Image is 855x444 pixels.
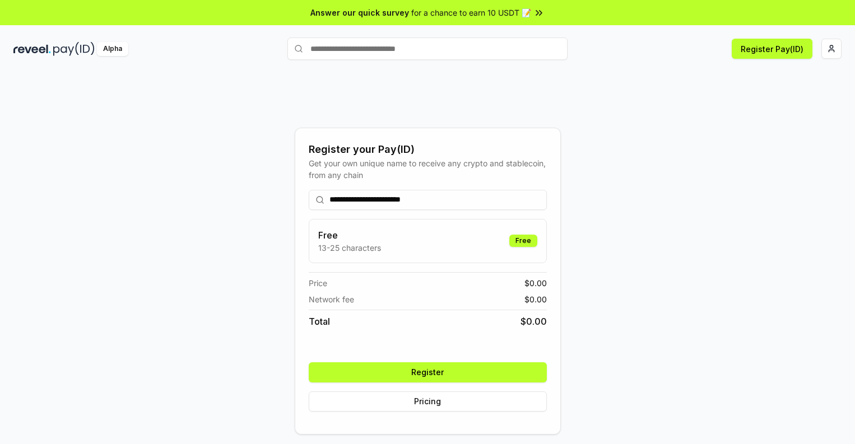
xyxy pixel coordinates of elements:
[732,39,812,59] button: Register Pay(ID)
[411,7,531,18] span: for a chance to earn 10 USDT 📝
[318,242,381,254] p: 13-25 characters
[309,315,330,328] span: Total
[309,362,547,382] button: Register
[309,293,354,305] span: Network fee
[524,293,547,305] span: $ 0.00
[309,157,547,181] div: Get your own unique name to receive any crypto and stablecoin, from any chain
[13,42,51,56] img: reveel_dark
[509,235,537,247] div: Free
[318,228,381,242] h3: Free
[53,42,95,56] img: pay_id
[309,391,547,412] button: Pricing
[524,277,547,289] span: $ 0.00
[309,142,547,157] div: Register your Pay(ID)
[97,42,128,56] div: Alpha
[310,7,409,18] span: Answer our quick survey
[309,277,327,289] span: Price
[521,315,547,328] span: $ 0.00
